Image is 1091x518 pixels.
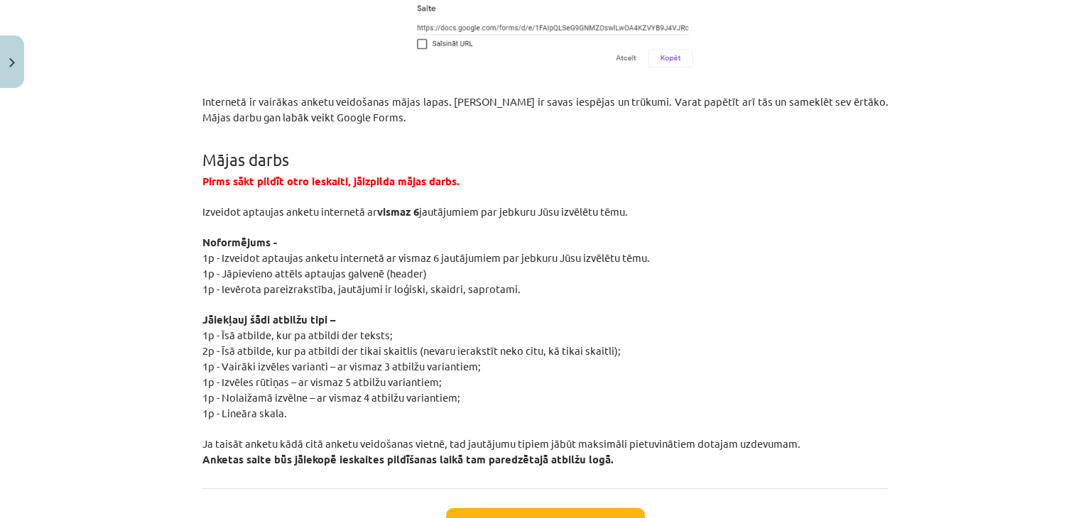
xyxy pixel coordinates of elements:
span: Ja taisāt anketu kādā citā anketu veidošanas vietnē, tad jautājumu tipiem jābūt maksimāli pietuvi... [202,436,800,450]
span: 1p - Nolaižamā izvēlne – ar vismaz 4 atbilžu variantiem; [202,390,460,404]
span: 1p - Izvēles rūtiņas – ar vismaz 5 atbilžu variantiem; [202,375,442,388]
b: Noformējums - [202,235,277,249]
span: 2p - Īsā atbilde, kur pa atbildi der tikai skaitlis (nevaru ierakstīt neko citu, kā tikai skaitli); [202,343,621,357]
span: 1p - Vairāki izvēles varianti – ar vismaz 3 atbilžu variantiem; [202,359,481,373]
span: Internetā ir vairākas anketu veidošanas mājas lapas. [PERSON_NAME] ir savas iespējas un trūkumi. ... [202,94,889,123]
span: 1p - Jāpievieno attēls aptaujas galvenē (header) [202,266,427,280]
img: icon-close-lesson-0947bae3869378f0d4975bcd49f059093ad1ed9edebbc8119c70593378902aed.svg [9,58,15,67]
span: 1p - Ievērota pareizrakstība, jautājumi ir loģiski, skaidri, saprotami. [202,282,521,295]
span: Anketas saite būs jāiekopē ieskaites pildīšanas laikā tam paredzētajā atbilžu logā. [202,452,614,466]
h1: Mājas darbs [202,125,889,169]
span: 1p - Izveidot aptaujas anketu internetā ar vismaz 6 jautājumiem par jebkuru Jūsu izvēlētu tēmu. [202,250,650,264]
b: Jāiekļauj šādi atbilžu tipi – [202,312,335,326]
span: Izveidot aptaujas anketu internetā ar jautājumiem par jebkuru Jūsu izvēlētu tēmu. [202,204,628,218]
span: 1p - Lineāra skala. [202,406,287,419]
span: Pirms sākt pildīt otro ieskaiti, jāizpilda mājas darbs. [202,174,460,188]
span: 1p - Īsā atbilde, kur pa atbildi der teksts; [202,328,393,341]
b: vismaz 6 [377,204,419,219]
